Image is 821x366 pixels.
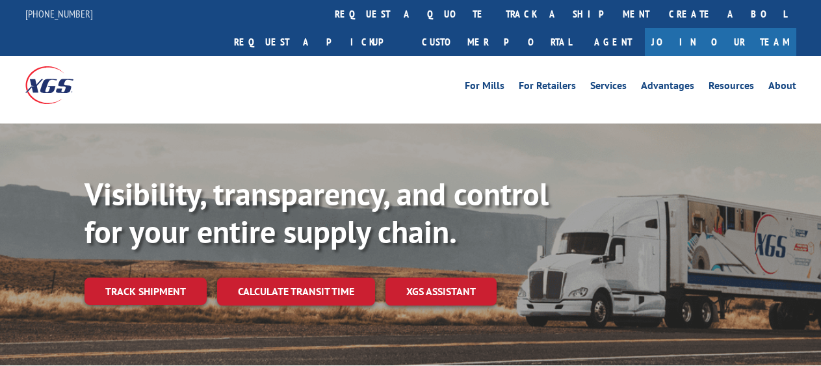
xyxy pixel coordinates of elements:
[645,28,796,56] a: Join Our Team
[217,278,375,306] a: Calculate transit time
[465,81,504,95] a: For Mills
[581,28,645,56] a: Agent
[519,81,576,95] a: For Retailers
[412,28,581,56] a: Customer Portal
[385,278,497,306] a: XGS ASSISTANT
[85,174,549,252] b: Visibility, transparency, and control for your entire supply chain.
[641,81,694,95] a: Advantages
[25,7,93,20] a: [PHONE_NUMBER]
[85,278,207,305] a: Track shipment
[590,81,627,95] a: Services
[709,81,754,95] a: Resources
[224,28,412,56] a: Request a pickup
[768,81,796,95] a: About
